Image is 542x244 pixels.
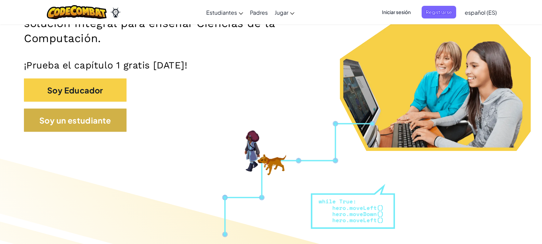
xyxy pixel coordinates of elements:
font: Iniciar sesión [382,9,411,15]
img: Logotipo de CodeCombat [47,5,107,19]
font: Jugar [275,9,288,16]
img: Ozaria [110,7,121,17]
font: Registrarse [426,9,452,15]
button: Registrarse [422,6,456,18]
font: Una aventura de programación para estudiantes y tu solución integral para enseñar Ciencias de la ... [24,1,317,44]
font: Padres [250,9,268,16]
button: Iniciar sesión [378,6,415,18]
a: Padres [247,3,271,22]
font: español (ES) [465,9,497,16]
font: Soy Educador [47,85,103,95]
font: Estudiantes [206,9,237,16]
a: Estudiantes [203,3,247,22]
button: Soy Educador [24,78,127,102]
button: Soy un estudiante [24,108,127,132]
font: ¡Prueba el capítulo 1 gratis [DATE]! [24,60,187,71]
font: Soy un estudiante [39,115,111,125]
a: Jugar [271,3,298,22]
a: español (ES) [461,3,500,22]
